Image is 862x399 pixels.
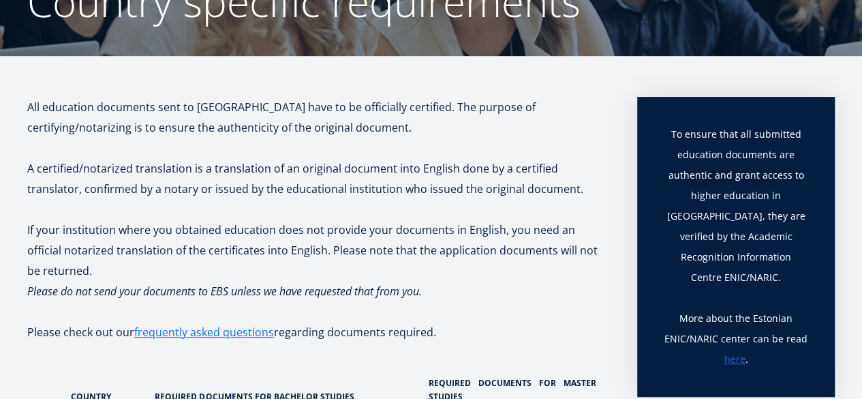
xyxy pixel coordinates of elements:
p: To ensure that all submitted education documents are authentic and grant access to higher educati... [664,124,807,308]
a: here [724,349,745,370]
p: More about the Estonian ENIC/NARIC center can be read . [664,308,807,370]
p: If your institution where you obtained education does not provide your documents in English, you ... [27,220,610,281]
em: Please do not send your documents to EBS unless we have requested that from you. [27,284,422,299]
a: frequently asked questions [134,322,274,342]
p: All education documents sent to [GEOGRAPHIC_DATA] have to be officially certified. The purpose of... [27,97,610,138]
p: Please check out our regarding documents required. [27,322,610,363]
p: A certified/notarized translation is a translation of an original document into English done by a... [27,158,610,199]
